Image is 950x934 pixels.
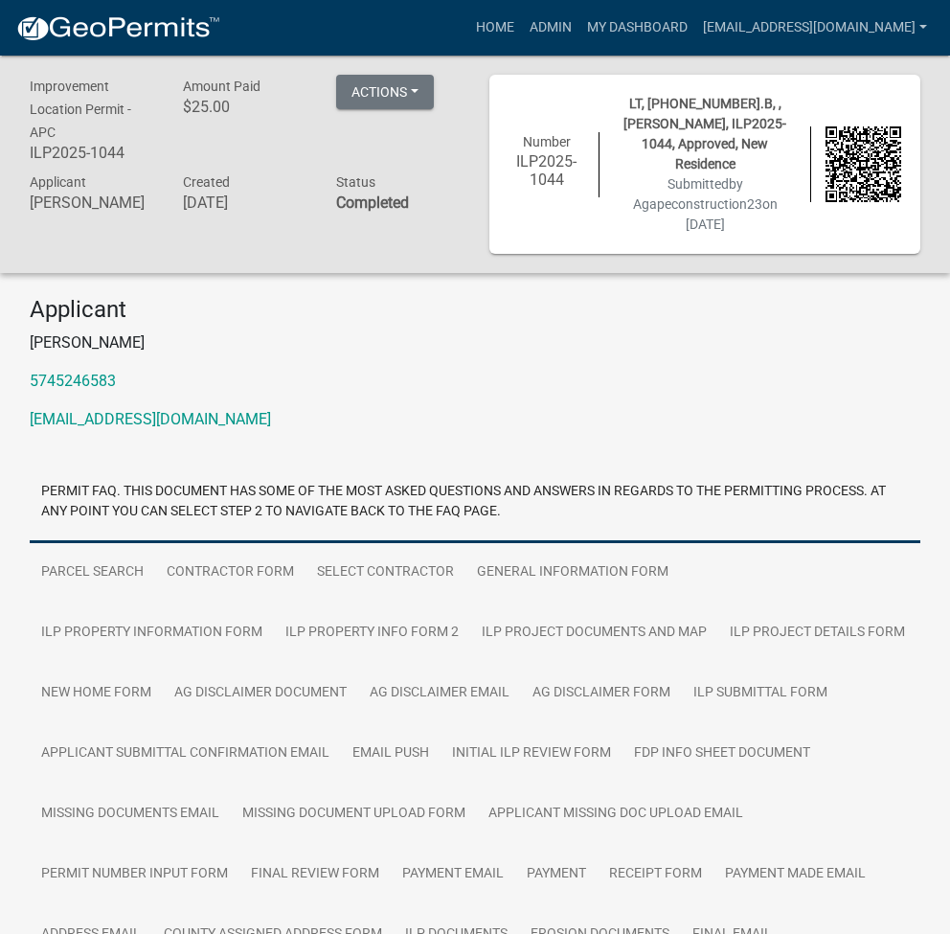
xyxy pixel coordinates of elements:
[183,79,260,94] span: Amount Paid
[598,844,713,905] a: Receipt Form
[341,723,441,785] a: Email Push
[163,663,358,724] a: Ag Disclaimer Document
[391,844,515,905] a: Payment Email
[523,134,571,149] span: Number
[183,174,230,190] span: Created
[155,542,305,604] a: Contractor Form
[30,144,154,162] h6: ILP2025-1044
[183,194,307,212] h6: [DATE]
[336,75,434,109] button: Actions
[633,176,778,232] span: Submitted on [DATE]
[718,603,916,664] a: ILP Project Details Form
[30,331,920,354] p: [PERSON_NAME]
[522,10,579,46] a: Admin
[183,98,307,116] h6: $25.00
[274,603,470,664] a: ILP Property Info Form 2
[336,174,375,190] span: Status
[305,542,465,604] a: Select contractor
[30,174,86,190] span: Applicant
[521,663,682,724] a: Ag Disclaimer Form
[441,723,622,785] a: Initial ILP Review Form
[695,10,935,46] a: [EMAIL_ADDRESS][DOMAIN_NAME]
[358,663,521,724] a: Ag Disclaimer Email
[239,844,391,905] a: Final Review Form
[509,152,584,189] h6: ILP2025-1044
[231,784,477,845] a: Missing Document Upload Form
[477,784,755,845] a: Applicant Missing Doc Upload Email
[30,542,155,604] a: Parcel search
[623,96,786,171] span: LT, [PHONE_NUMBER].B, , [PERSON_NAME], ILP2025-1044, Approved, New Residence
[30,844,239,905] a: Permit Number Input Form
[468,10,522,46] a: Home
[30,410,271,428] a: [EMAIL_ADDRESS][DOMAIN_NAME]
[30,784,231,845] a: Missing Documents Email
[30,603,274,664] a: ILP Property Information Form
[30,79,131,140] span: Improvement Location Permit - APC
[713,844,877,905] a: Payment Made Email
[30,462,920,543] a: Permit FAQ. This document has some of the most asked questions and answers in regards to the perm...
[470,603,718,664] a: ILP Project Documents and Map
[30,723,341,785] a: Applicant Submittal Confirmation Email
[465,542,680,604] a: General Information Form
[30,372,116,390] a: 5745246583
[336,194,409,212] strong: Completed
[30,663,163,724] a: New Home Form
[30,296,920,324] h4: Applicant
[30,194,154,212] h6: [PERSON_NAME]
[682,663,839,724] a: ILP Submittal Form
[622,723,822,785] a: FDP INFO Sheet Document
[826,126,901,202] img: QR code
[515,844,598,905] a: Payment
[579,10,695,46] a: My Dashboard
